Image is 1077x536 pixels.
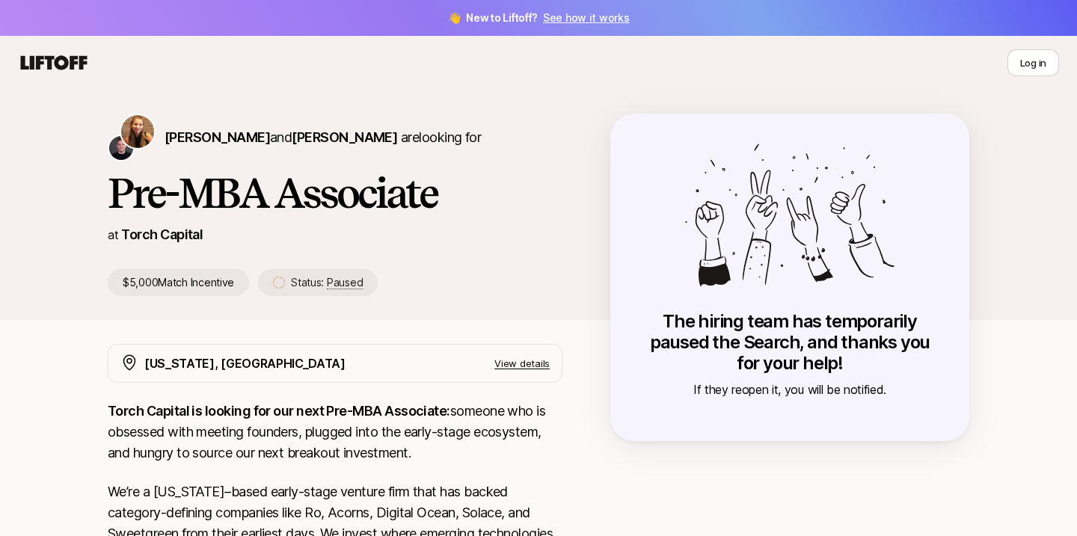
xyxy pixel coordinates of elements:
p: The hiring team has temporarily paused the Search, and thanks you for your help! [640,311,939,374]
p: View details [494,356,550,371]
img: Katie Reiner [121,115,154,148]
p: $5,000 Match Incentive [108,269,249,296]
span: 👋 New to Liftoff? [448,9,630,27]
span: and [270,129,397,145]
p: at [108,225,118,244]
img: Christopher Harper [109,136,133,160]
p: are looking for [165,127,481,148]
h1: Pre-MBA Associate [108,170,562,215]
p: [US_STATE], [GEOGRAPHIC_DATA] [144,354,346,373]
strong: Torch Capital is looking for our next Pre-MBA Associate: [108,403,450,419]
button: Log in [1007,49,1059,76]
p: Status: [291,274,363,292]
span: [PERSON_NAME] [165,129,270,145]
a: See how it works [543,11,630,24]
p: If they reopen it, you will be notified. [640,380,939,399]
span: [PERSON_NAME] [292,129,397,145]
span: Paused [327,276,363,289]
p: someone who is obsessed with meeting founders, plugged into the early-stage ecosystem, and hungry... [108,401,562,463]
a: Torch Capital [121,227,203,242]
